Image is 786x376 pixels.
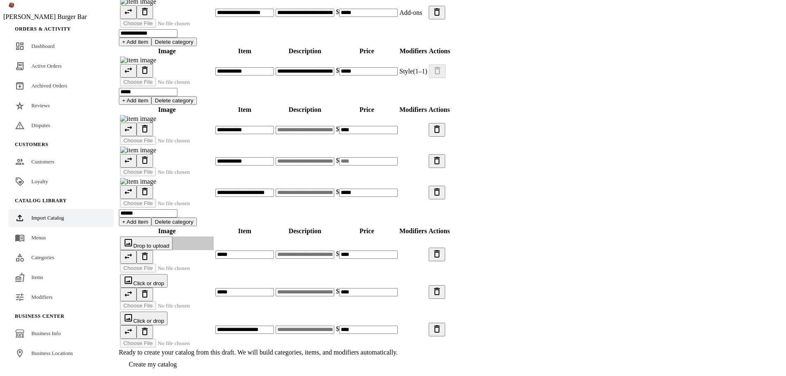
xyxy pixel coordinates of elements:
button: Remove image [137,123,153,136]
span: (1–1) [413,68,427,75]
span: $ [336,250,339,257]
a: Import Catalog [8,209,114,227]
span: Business Center [15,313,64,319]
button: Remove image [137,5,153,19]
button: Delete category [151,96,196,105]
a: Modifiers [8,288,114,306]
button: Delete item [429,123,445,137]
th: Description [275,227,335,235]
span: Click or drop [133,318,164,324]
button: Replace image [120,325,137,339]
span: Delete category [155,219,193,225]
span: Business Info [31,330,61,336]
img: item image [120,57,156,64]
img: item image [120,178,156,185]
button: Delete item [429,186,445,199]
button: Delete item [429,64,446,78]
button: Create my catalog [119,356,186,373]
span: Click or drop [133,280,164,286]
a: Items [8,268,114,286]
span: $ [336,157,339,164]
span: Modifiers [31,294,52,300]
button: Delete item [429,323,445,336]
span: Orders & Activity [15,26,71,32]
button: Delete item [429,248,445,261]
span: Archived Orders [31,83,67,89]
th: Actions [429,47,451,55]
th: Image [120,227,214,235]
a: Menus [8,229,114,247]
th: Description [275,47,335,55]
button: Replace image [120,185,137,199]
th: Modifiers [399,106,427,114]
div: Ready to create your catalog from this draft. We will build categories, items, and modifiers auto... [119,349,451,356]
span: Reviews [31,102,50,109]
th: Actions [428,106,451,114]
span: Customers [15,142,48,147]
span: Import Catalog [31,215,64,221]
button: Delete item [429,6,445,19]
th: Price [335,227,398,235]
a: Categories [8,248,114,267]
span: Disputes [31,122,50,128]
button: Delete category [151,38,196,46]
span: Menus [31,234,46,241]
button: Remove image [137,185,153,199]
a: Disputes [8,116,114,135]
span: Items [31,274,43,280]
span: Categories [31,254,54,260]
button: Delete item [429,285,445,299]
th: Actions [428,227,451,235]
button: Click or drop [120,312,168,325]
a: Customers [8,153,114,171]
span: Create my catalog [129,361,177,368]
button: Replace image [120,123,137,136]
span: + Add item [122,219,148,225]
button: + Add item [119,38,151,46]
th: Image [120,106,214,114]
span: $ [336,325,339,332]
span: Style [399,68,427,75]
span: Loyalty [31,178,48,184]
a: Active Orders [8,57,114,75]
span: Catalog Library [15,198,67,203]
a: Reviews [8,97,114,115]
th: Item [215,106,274,114]
span: Drop to upload [133,243,169,249]
span: Add-ons [399,9,422,16]
button: Remove image [137,250,153,264]
button: Remove image [137,325,153,339]
span: Dashboard [31,43,54,49]
span: Active Orders [31,63,61,69]
img: item image [120,147,156,154]
img: item image [120,115,156,123]
button: Replace image [120,288,137,301]
span: + Add item [122,39,148,45]
a: Archived Orders [8,77,114,95]
th: Price [335,47,398,55]
button: Replace image [120,5,137,19]
button: Drop to upload [120,236,172,250]
button: Click or drop [120,274,168,288]
span: Delete category [155,97,193,104]
button: + Add item [119,218,151,226]
th: Item [215,47,274,55]
button: Replace image [120,154,137,168]
button: + Add item [119,96,151,105]
th: Modifiers [399,47,428,55]
button: Remove image [137,288,153,301]
span: Customers [31,158,54,165]
a: Dashboard [8,37,114,55]
button: Replace image [120,250,137,264]
button: Delete category [151,218,196,226]
span: $ [336,188,339,195]
th: Price [335,106,398,114]
div: [PERSON_NAME] Burger Bar [3,13,119,21]
span: $ [336,125,339,132]
th: Image [120,47,214,55]
button: Delete item [429,154,445,168]
a: Loyalty [8,173,114,191]
th: Item [215,227,274,235]
th: Modifiers [399,227,427,235]
a: Business Info [8,324,114,343]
